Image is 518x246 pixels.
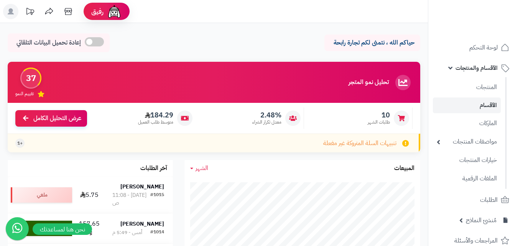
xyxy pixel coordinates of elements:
div: [DATE] - 11:08 ص [112,192,150,207]
span: مُنشئ النماذج [466,215,497,226]
span: لوحة التحكم [469,42,498,53]
span: 2.48% [252,111,281,119]
a: الأقسام [433,97,501,113]
span: 184.29 [138,111,173,119]
a: الماركات [433,115,501,132]
span: إعادة تحميل البيانات التلقائي [16,38,81,47]
span: تنبيهات السلة المتروكة غير مفعلة [323,139,396,148]
span: تقييم النمو [15,91,34,97]
a: عرض التحليل الكامل [15,110,87,127]
div: #1015 [150,192,164,207]
div: ملغي [11,187,72,203]
a: تحديثات المنصة [20,4,39,21]
div: أمس - 5:49 م [112,229,142,236]
a: الشهر [190,164,208,173]
strong: [PERSON_NAME] [120,183,164,191]
span: الشهر [196,163,208,173]
span: عرض التحليل الكامل [33,114,81,123]
p: حياكم الله ، نتمنى لكم تجارة رابحة [330,38,414,47]
a: خيارات المنتجات [433,152,501,168]
a: مواصفات المنتجات [433,134,501,150]
span: +1 [17,140,23,147]
td: 5.75 [75,177,104,213]
span: معدل تكرار الشراء [252,119,281,125]
div: مدفوع [11,221,72,236]
a: الملفات الرقمية [433,170,501,187]
span: رفيق [91,7,104,16]
h3: تحليل نمو المتجر [349,79,389,86]
img: logo-2.png [466,19,511,35]
a: لوحة التحكم [433,38,513,57]
h3: آخر الطلبات [140,165,167,172]
span: الأقسام والمنتجات [456,63,498,73]
td: 157.65 [75,213,104,243]
span: متوسط طلب العميل [138,119,173,125]
span: المراجعات والأسئلة [454,235,498,246]
div: #1014 [150,229,164,236]
h3: المبيعات [394,165,414,172]
a: المنتجات [433,79,501,96]
img: ai-face.png [107,4,122,19]
span: 10 [368,111,390,119]
span: طلبات الشهر [368,119,390,125]
strong: [PERSON_NAME] [120,220,164,228]
a: الطلبات [433,191,513,209]
span: الطلبات [480,195,498,205]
